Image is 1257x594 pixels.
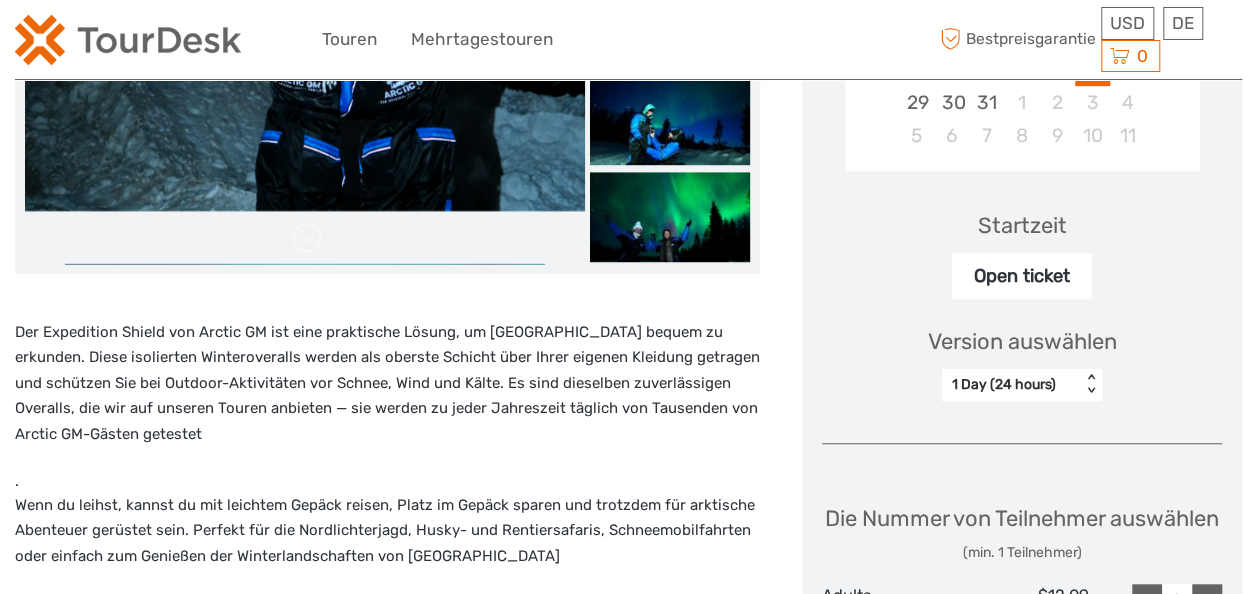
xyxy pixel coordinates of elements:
[825,543,1219,563] div: (min. 1 Teilnehmer)
[1004,86,1039,119] div: Choose Donnerstag, 1. Januar 2026
[952,375,1071,395] div: 1 Day (24 hours)
[1075,119,1110,152] div: Choose Samstag, 10. Januar 2026
[825,503,1219,562] div: Die Nummer von Teilnehmer auswählen
[1110,13,1145,33] span: USD
[969,86,1004,119] div: Choose Mittwoch, 31. Dezember 2025
[934,119,969,152] div: Choose Dienstag, 6. Januar 2026
[928,326,1117,357] div: Version auswählen
[1004,119,1039,152] div: Choose Donnerstag, 8. Januar 2026
[15,496,755,565] span: Wenn du leihst, kannst du mit leichtem Gepäck reisen, Platz im Gepäck sparen und trotzdem für ark...
[322,25,377,54] a: Touren
[411,25,553,54] a: Mehrtagestouren
[952,253,1092,299] div: Open ticket
[1163,7,1203,40] div: DE
[899,119,934,152] div: Choose Montag, 5. Januar 2026
[969,119,1004,152] div: Choose Mittwoch, 7. Januar 2026
[934,86,969,119] div: Choose Dienstag, 30. Dezember 2025
[978,210,1067,241] div: Startzeit
[15,323,760,443] span: Der Expedition Shield von Arctic GM ist eine praktische Lösung, um [GEOGRAPHIC_DATA] bequem zu er...
[590,172,750,262] img: 3daa222ab3e7450f819d929a20d89e63_slider_thumbnail.jpeg
[1040,119,1075,152] div: Choose Freitag, 9. Januar 2026
[1075,86,1110,119] div: Choose Samstag, 3. Januar 2026
[935,23,1096,56] span: Bestpreisgarantie
[1083,374,1100,395] div: < >
[1040,86,1075,119] div: Choose Freitag, 2. Januar 2026
[899,86,934,119] div: Choose Montag, 29. Dezember 2025
[1110,119,1145,152] div: Choose Sonntag, 11. Januar 2026
[590,75,750,165] img: f7649798a8304fc09e928dafa2a9a3de_slider_thumbnail.jpeg
[15,15,241,65] img: 2254-3441b4b5-4e5f-4d00-b396-31f1d84a6ebf_logo_small.png
[1134,46,1151,66] span: 0
[1110,86,1145,119] div: Choose Sonntag, 4. Januar 2026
